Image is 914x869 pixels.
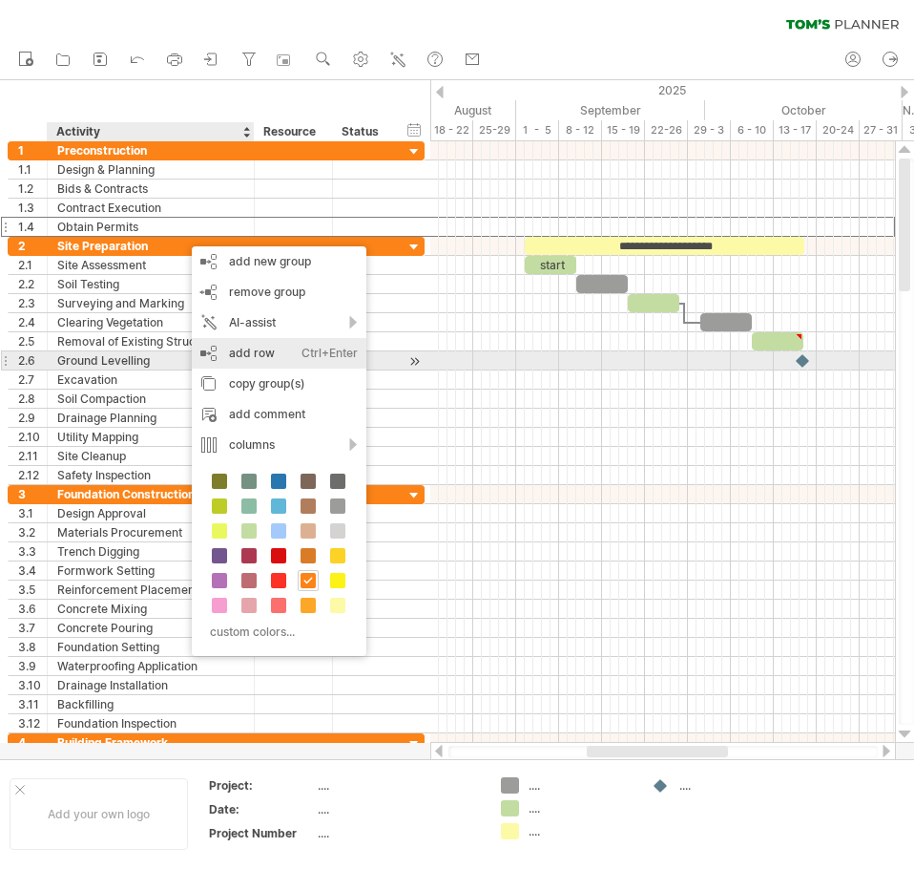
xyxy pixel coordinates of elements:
[318,801,478,817] div: ....
[18,160,47,179] div: 1.1
[18,390,47,408] div: 2.8
[201,619,351,645] div: custom colors...
[18,714,47,732] div: 3.12
[57,409,244,427] div: Drainage Planning
[57,351,244,370] div: Ground Levelling
[57,428,244,446] div: Utility Mapping
[18,657,47,675] div: 3.9
[559,120,602,140] div: 8 - 12
[57,733,244,752] div: Building Framework
[209,801,314,817] div: Date:
[57,676,244,694] div: Drainage Installation
[57,619,244,637] div: Concrete Pouring
[57,523,244,541] div: Materials Procurement
[209,825,314,841] div: Project Number
[192,430,366,460] div: columns
[57,180,244,198] div: Bids & Contracts
[57,313,244,331] div: Clearing Vegetation
[57,466,244,484] div: Safety Inspection
[57,485,244,503] div: Foundation Construction
[56,122,243,141] div: Activity
[57,371,244,389] div: Excavation
[18,695,47,713] div: 3.11
[817,120,860,140] div: 20-24
[18,141,47,159] div: 1
[529,800,633,816] div: ....
[18,466,47,484] div: 2.12
[192,307,366,338] div: AI-assist
[18,581,47,599] div: 3.5
[18,256,47,274] div: 2.1
[192,399,366,430] div: add comment
[57,562,244,580] div: Formwork Setting
[18,371,47,389] div: 2.7
[57,332,244,350] div: Removal of Existing Structures
[529,823,633,839] div: ....
[516,120,559,140] div: 1 - 5
[57,256,244,274] div: Site Assessment
[18,562,47,580] div: 3.4
[18,600,47,618] div: 3.6
[473,120,516,140] div: 25-29
[860,120,903,140] div: 27 - 31
[57,275,244,293] div: Soil Testing
[516,100,705,120] div: September 2025
[18,199,47,217] div: 1.3
[57,504,244,522] div: Design Approval
[192,369,366,399] div: copy group(s)
[18,447,47,465] div: 2.11
[18,237,47,255] div: 2
[57,218,244,236] div: Obtain Permits
[263,122,322,141] div: Resource
[18,504,47,522] div: 3.1
[57,390,244,408] div: Soil Compaction
[342,122,384,141] div: Status
[705,100,903,120] div: October 2025
[10,778,188,850] div: Add your own logo
[57,695,244,713] div: Backfilling
[318,777,478,794] div: ....
[774,120,817,140] div: 13 - 17
[18,275,47,293] div: 2.2
[57,638,244,656] div: Foundation Setting
[301,338,358,369] div: Ctrl+Enter
[18,542,47,561] div: 3.3
[18,313,47,331] div: 2.4
[57,237,244,255] div: Site Preparation
[18,733,47,752] div: 4
[529,777,633,794] div: ....
[57,160,244,179] div: Design & Planning
[18,676,47,694] div: 3.10
[18,409,47,427] div: 2.9
[18,523,47,541] div: 3.2
[57,657,244,675] div: Waterproofing Application
[688,120,731,140] div: 29 - 3
[57,447,244,465] div: Site Cleanup
[18,485,47,503] div: 3
[18,218,47,236] div: 1.4
[57,714,244,732] div: Foundation Inspection
[209,777,314,794] div: Project:
[731,120,774,140] div: 6 - 10
[57,581,244,599] div: Reinforcement Placement
[229,285,305,299] span: remove group
[192,338,366,369] div: add row
[18,428,47,446] div: 2.10
[18,638,47,656] div: 3.8
[602,120,645,140] div: 15 - 19
[430,120,473,140] div: 18 - 22
[18,351,47,370] div: 2.6
[18,332,47,350] div: 2.5
[525,256,576,274] div: start
[57,141,244,159] div: Preconstruction
[679,777,783,794] div: ....
[18,619,47,637] div: 3.7
[192,246,366,277] div: add new group
[57,294,244,312] div: Surveying and Marking
[405,351,424,371] div: scroll to activity
[18,180,47,198] div: 1.2
[645,120,688,140] div: 22-26
[57,199,244,217] div: Contract Execution
[18,294,47,312] div: 2.3
[57,600,244,618] div: Concrete Mixing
